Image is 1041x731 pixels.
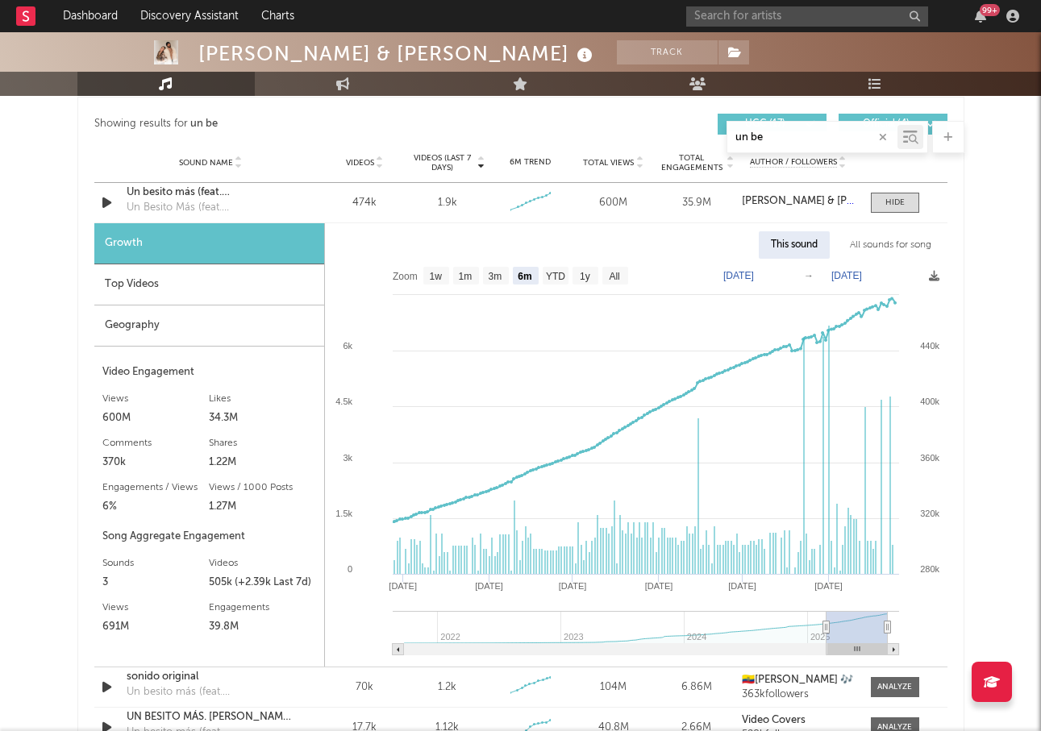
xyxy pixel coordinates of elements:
[94,264,324,305] div: Top Videos
[127,185,295,201] a: Un besito más (feat. [PERSON_NAME])
[609,271,619,282] text: All
[723,270,754,281] text: [DATE]
[102,554,210,573] div: Sounds
[980,4,1000,16] div: 99 +
[659,195,734,211] div: 35.9M
[179,158,233,168] span: Sound Name
[209,598,316,617] div: Engagements
[814,581,843,591] text: [DATE]
[102,497,210,517] div: 6%
[102,389,210,409] div: Views
[94,114,521,135] div: Showing results for
[759,231,830,259] div: This sound
[347,564,352,574] text: 0
[102,453,210,472] div: 370k
[686,6,928,27] input: Search for artists
[920,341,939,351] text: 440k
[920,397,939,406] text: 400k
[849,119,923,129] span: Official ( 4 )
[975,10,986,23] button: 99+
[209,453,316,472] div: 1.22M
[429,271,442,282] text: 1w
[438,679,456,696] div: 1.2k
[127,709,295,725] a: UN BESITO MÁS. [PERSON_NAME]. [PERSON_NAME]
[102,527,316,546] div: Song Aggregate Engagement
[102,617,210,637] div: 691M
[580,271,590,282] text: 1y
[558,581,586,591] text: [DATE]
[209,554,316,573] div: Videos
[198,40,597,67] div: [PERSON_NAME] & [PERSON_NAME]
[102,434,210,453] div: Comments
[102,573,210,592] div: 3
[518,271,531,282] text: 6m
[576,195,651,211] div: 600M
[335,509,352,518] text: 1.5k
[102,598,210,617] div: Views
[742,196,1015,206] strong: [PERSON_NAME] & [PERSON_NAME] & [PERSON_NAME]
[742,715,854,726] a: Video Covers
[102,363,316,382] div: Video Engagement
[458,271,472,282] text: 1m
[327,679,402,696] div: 70k
[393,271,418,282] text: Zoom
[728,581,756,591] text: [DATE]
[127,200,295,216] div: Un Besito Más (feat. [PERSON_NAME])
[94,305,324,347] div: Geography
[831,270,862,281] text: [DATE]
[335,397,352,406] text: 4.5k
[742,715,806,725] strong: Video Covers
[659,153,724,172] span: Total Engagements
[488,271,502,282] text: 3m
[742,689,854,700] div: 363k followers
[327,195,402,211] div: 474k
[127,669,295,685] a: sonido original
[742,675,854,686] a: 🇪🇨[PERSON_NAME] 🎶
[617,40,718,64] button: Track
[190,114,218,134] div: un be
[839,114,947,135] button: Official(4)
[343,453,352,463] text: 3k
[209,573,316,592] div: 505k (+2.39k Last 7d)
[804,270,814,281] text: →
[838,231,943,259] div: All sounds for song
[583,158,634,168] span: Total Views
[389,581,417,591] text: [DATE]
[742,196,854,207] a: [PERSON_NAME] & [PERSON_NAME] & [PERSON_NAME]
[475,581,503,591] text: [DATE]
[209,478,316,497] div: Views / 1000 Posts
[94,223,324,264] div: Growth
[576,679,651,696] div: 104M
[209,497,316,517] div: 1.27M
[102,409,210,428] div: 600M
[644,581,672,591] text: [DATE]
[209,409,316,428] div: 34.3M
[728,119,802,129] span: UGC ( 17 )
[493,156,568,168] div: 6M Trend
[742,675,853,685] strong: 🇪🇨[PERSON_NAME] 🎶
[920,509,939,518] text: 320k
[718,114,827,135] button: UGC(17)
[209,617,316,637] div: 39.8M
[438,195,457,211] div: 1.9k
[920,564,939,574] text: 280k
[346,158,374,168] span: Videos
[750,157,837,168] span: Author / Followers
[545,271,564,282] text: YTD
[127,684,295,700] div: Un besito más (feat. [PERSON_NAME])
[209,389,316,409] div: Likes
[343,341,352,351] text: 6k
[920,453,939,463] text: 360k
[659,679,734,696] div: 6.86M
[727,131,897,144] input: Search by song name or URL
[410,153,475,172] span: Videos (last 7 days)
[209,434,316,453] div: Shares
[102,478,210,497] div: Engagements / Views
